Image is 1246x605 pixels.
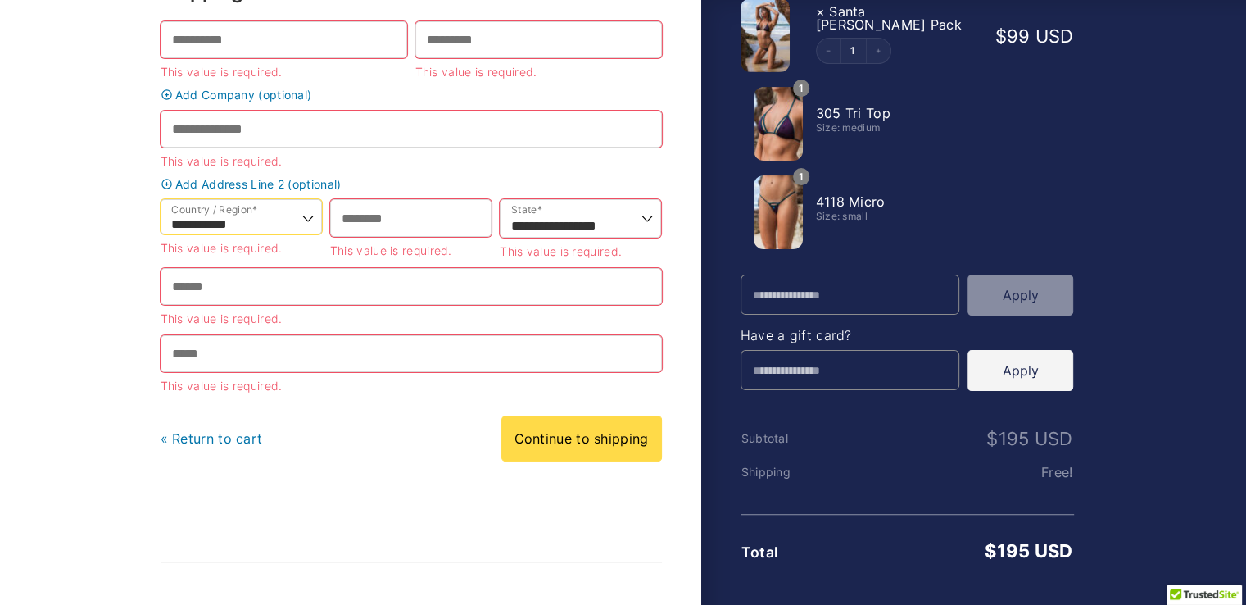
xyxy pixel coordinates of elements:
a: Add Company (optional) [156,89,666,101]
span: 4118 Micro [816,193,886,210]
a: Add Address Line 2 (optional) [156,178,666,190]
th: Shipping [741,466,852,479]
a: « Return to cart [161,430,263,447]
img: Santa Barbra Purple Turquoise 4118 Bottom 01 [754,175,803,249]
button: Increment [866,39,890,63]
button: Decrement [817,39,841,63]
bdi: 195 USD [985,540,1072,562]
th: Total [741,544,852,561]
span: $ [995,25,1006,47]
li: This value is required. [161,243,322,254]
img: Santa Barbra Purple Turquoise 305 Top 01 [754,87,803,161]
li: This value is required. [500,246,661,257]
li: This value is required. [161,313,662,325]
li: This value is required. [330,245,492,257]
th: Subtotal [741,432,852,445]
a: Continue to shipping [501,416,662,462]
button: Apply [967,275,1073,316]
span: Santa [PERSON_NAME] Pack [816,3,962,33]
button: Apply [967,350,1073,391]
span: 305 Tri Top [816,105,890,121]
span: $ [985,540,996,562]
div: Size: small [816,212,978,221]
a: Edit [841,46,866,56]
div: Size: medium [816,123,978,133]
li: This value is required. [415,66,662,78]
bdi: 195 USD [986,428,1072,449]
span: 1 [793,168,810,185]
td: Free! [851,465,1073,480]
span: 1 [793,80,810,97]
li: This value is required. [161,156,662,167]
span: $ [986,428,998,449]
bdi: 99 USD [995,25,1073,47]
h4: Have a gift card? [741,329,1074,342]
a: Remove this item [816,3,825,20]
li: This value is required. [161,66,407,78]
li: This value is required. [161,380,662,392]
